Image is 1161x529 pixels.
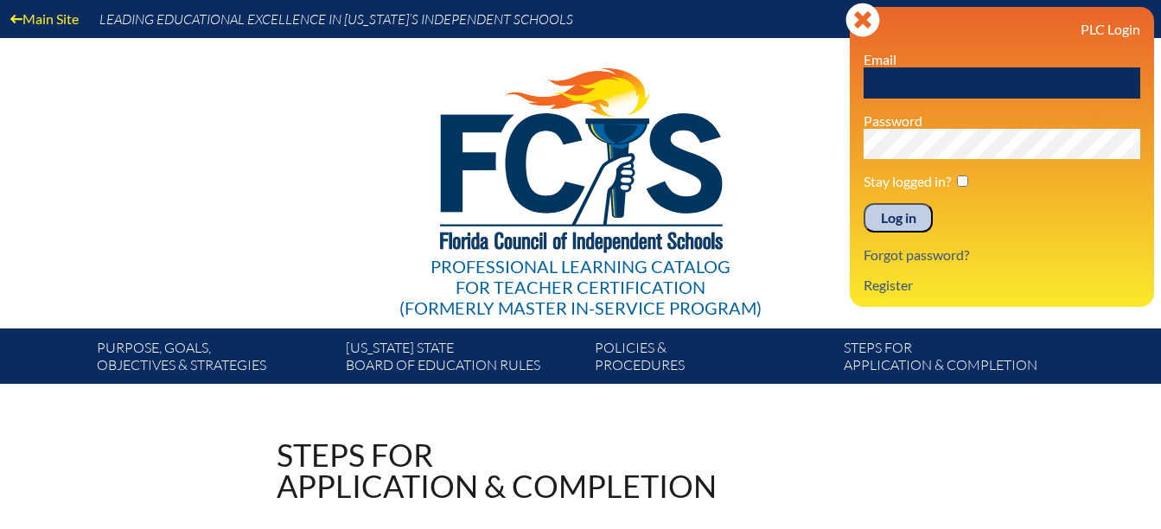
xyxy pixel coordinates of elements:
h3: PLC Login [864,21,1140,37]
a: Professional Learning Catalog for Teacher Certification(formerly Master In-service Program) [392,35,769,322]
label: Password [864,112,922,129]
a: [US_STATE] StateBoard of Education rules [339,335,588,384]
label: Stay logged in? [864,173,951,189]
a: Steps forapplication & completion [837,335,1086,384]
a: Forgot password? [857,243,976,266]
h1: Steps for application & completion [277,439,717,501]
label: Email [864,51,896,67]
a: Policies &Procedures [588,335,837,384]
svg: Close [845,3,880,37]
a: Purpose, goals,objectives & strategies [90,335,339,384]
img: FCISlogo221.eps [402,38,759,274]
div: Professional Learning Catalog (formerly Master In-service Program) [399,256,762,318]
input: Log in [864,203,933,233]
span: for Teacher Certification [456,277,705,297]
a: Main Site [3,7,86,30]
a: Register [857,273,920,296]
